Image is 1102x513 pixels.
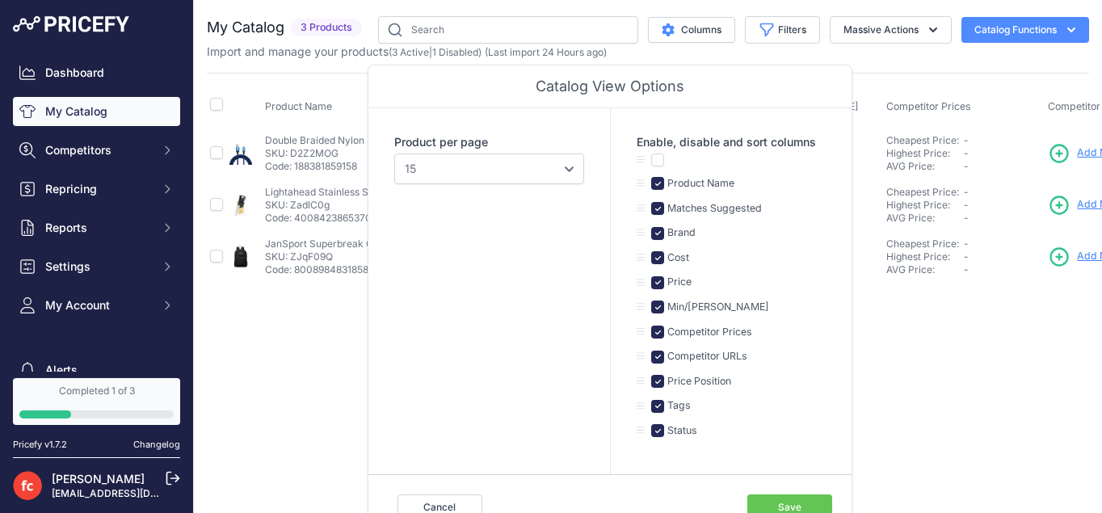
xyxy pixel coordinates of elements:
[13,97,180,126] a: My Catalog
[485,46,607,58] span: (Last import 24 Hours ago)
[265,238,478,250] p: JanSport Superbreak Classic Backpack, Black
[265,100,332,112] span: Product Name
[637,134,826,150] label: Enable, disable and sort columns
[664,176,734,191] label: Product Name
[13,438,67,452] div: Pricefy v1.7.2
[886,147,964,160] div: Highest Price:
[964,199,969,211] span: -
[265,199,524,212] p: SKU: ZadlC0g
[207,44,607,60] p: Import and manage your products
[964,212,969,224] span: -
[13,175,180,204] button: Repricing
[45,220,151,236] span: Reports
[13,213,180,242] button: Reports
[265,263,478,276] p: Code: 8008984831858
[291,19,362,37] span: 3 Products
[13,136,180,165] button: Competitors
[886,238,959,250] a: Cheapest Price:
[886,263,964,276] div: AVG Price:
[13,58,180,446] nav: Sidebar
[19,385,174,397] div: Completed 1 of 3
[664,423,697,439] label: Status
[207,16,284,39] h2: My Catalog
[886,100,971,112] span: Competitor Prices
[886,199,964,212] div: Highest Price:
[664,250,689,266] label: Cost
[45,259,151,275] span: Settings
[45,297,151,313] span: My Account
[664,398,691,414] label: Tags
[664,201,762,217] label: Matches Suggested
[265,186,524,199] p: Lightahead Stainless Steel 13 Pieces Kitchen Knife Set with Rubber Wood Block
[964,238,969,250] span: -
[886,186,959,198] a: Cheapest Price:
[964,134,969,146] span: -
[389,46,482,58] span: ( | )
[964,147,969,159] span: -
[886,134,959,146] a: Cheapest Price:
[830,16,952,44] button: Massive Actions
[648,17,735,43] button: Columns
[265,250,478,263] p: SKU: ZJqF09Q
[13,58,180,87] a: Dashboard
[265,134,524,147] p: Double Braided Nylon USB-C to USB-A 2.0 Fast Charging Cable, 3A - 6-Foot, Silver
[886,250,964,263] div: Highest Price:
[13,291,180,320] button: My Account
[265,160,524,173] p: Code: 188381859158
[961,17,1089,43] button: Catalog Functions
[964,263,969,275] span: -
[664,275,692,290] label: Price
[664,349,747,364] label: Competitor URLs
[886,212,964,225] div: AVG Price:
[45,181,151,197] span: Repricing
[964,250,969,263] span: -
[52,472,145,486] a: [PERSON_NAME]
[13,378,180,425] a: Completed 1 of 3
[378,16,638,44] input: Search
[265,147,524,160] p: SKU: D2Z2MOG
[664,325,752,340] label: Competitor Prices
[964,160,969,172] span: -
[964,186,969,198] span: -
[394,134,584,150] label: Product per page
[265,212,524,225] p: Code: 4008423865370
[368,65,852,108] div: Catalog View Options
[133,439,180,450] a: Changelog
[13,355,180,385] a: Alerts
[432,46,478,58] a: 1 Disabled
[664,374,731,389] label: Price Position
[886,160,964,173] div: AVG Price:
[392,46,429,58] a: 3 Active
[664,225,696,241] label: Brand
[745,16,820,44] button: Filters
[13,16,129,32] img: Pricefy Logo
[52,487,221,499] a: [EMAIL_ADDRESS][DOMAIN_NAME]
[664,300,769,315] label: Min/[PERSON_NAME]
[45,142,151,158] span: Competitors
[13,252,180,281] button: Settings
